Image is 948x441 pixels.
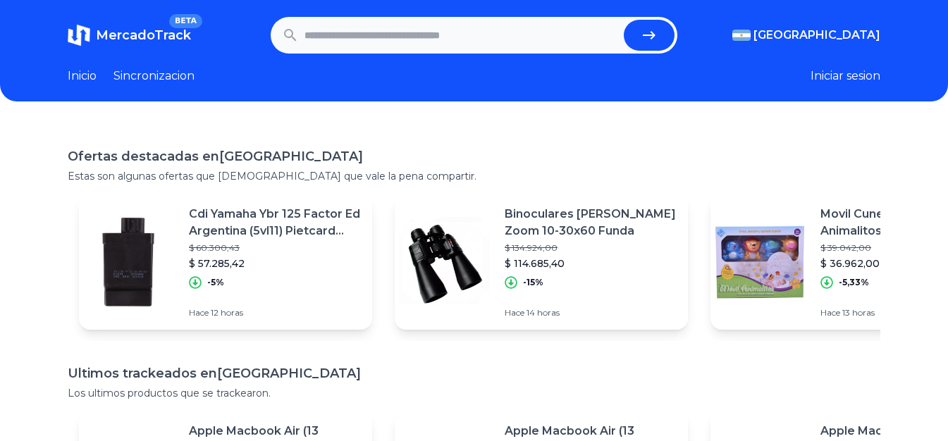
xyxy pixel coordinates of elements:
img: Featured image [79,213,178,311]
img: Featured image [395,213,493,311]
a: Featured imageBinoculares [PERSON_NAME] Zoom 10-30x60 Funda$ 134.924,00$ 114.685,40-15%Hace 14 horas [395,194,688,330]
p: Binoculares [PERSON_NAME] Zoom 10-30x60 Funda [505,206,677,240]
img: MercadoTrack [68,24,90,46]
p: -15% [523,277,543,288]
a: Inicio [68,68,97,85]
p: Los ultimos productos que se trackearon. [68,386,880,400]
p: $ 114.685,40 [505,256,677,271]
p: -5,33% [839,277,869,288]
p: Estas son algunas ofertas que [DEMOGRAPHIC_DATA] que vale la pena compartir. [68,169,880,183]
span: BETA [169,14,202,28]
a: MercadoTrackBETA [68,24,191,46]
p: Hace 14 horas [505,307,677,318]
p: $ 134.924,00 [505,242,677,254]
p: $ 60.300,43 [189,242,361,254]
h1: Ultimos trackeados en [GEOGRAPHIC_DATA] [68,364,880,383]
a: Featured imageCdi Yamaha Ybr 125 Factor Ed Argentina (5vl11) Pietcard 2398$ 60.300,43$ 57.285,42-... [79,194,372,330]
img: Featured image [710,213,809,311]
p: $ 57.285,42 [189,256,361,271]
span: [GEOGRAPHIC_DATA] [753,27,880,44]
span: MercadoTrack [96,27,191,43]
img: Argentina [732,30,751,41]
a: Sincronizacion [113,68,195,85]
p: Hace 12 horas [189,307,361,318]
button: [GEOGRAPHIC_DATA] [732,27,880,44]
h1: Ofertas destacadas en [GEOGRAPHIC_DATA] [68,147,880,166]
button: Iniciar sesion [811,68,880,85]
p: -5% [207,277,224,288]
p: Cdi Yamaha Ybr 125 Factor Ed Argentina (5vl11) Pietcard 2398 [189,206,361,240]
